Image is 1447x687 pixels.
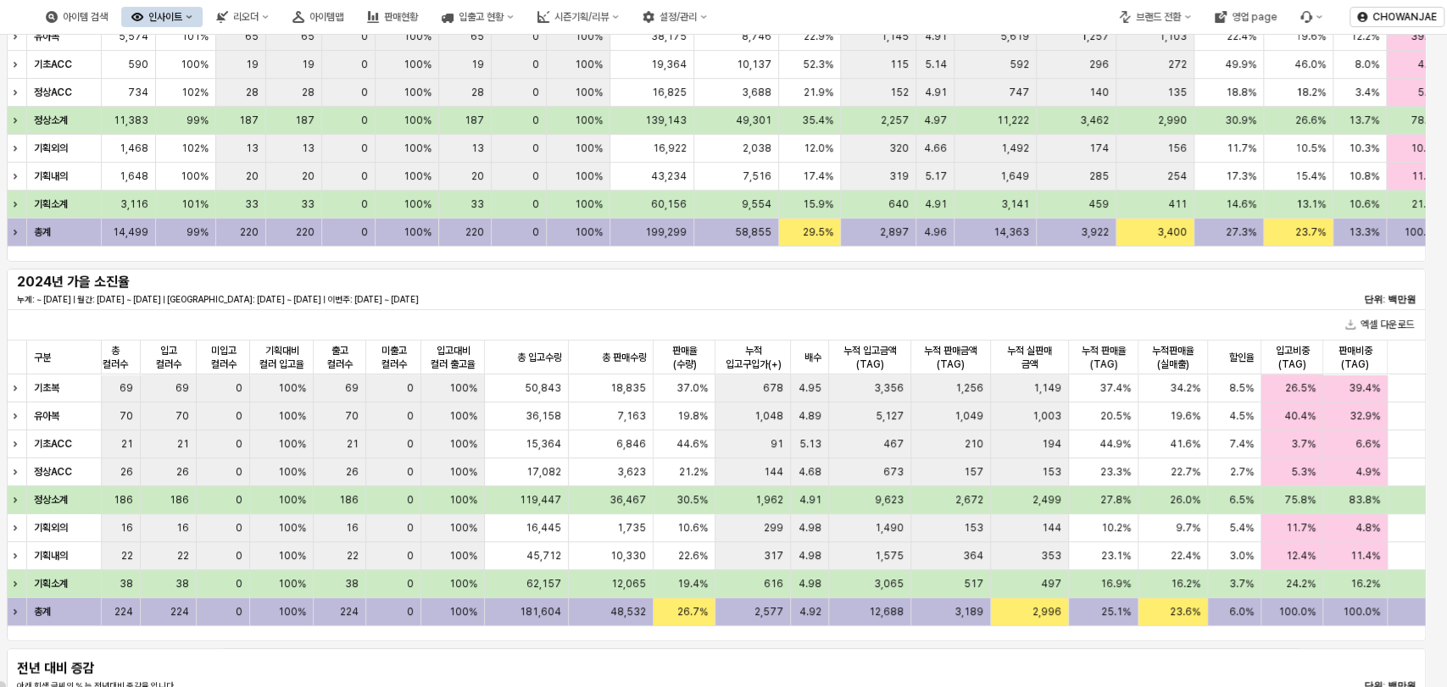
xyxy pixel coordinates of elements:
[181,86,209,99] span: 102%
[1089,141,1109,155] span: 174
[876,409,904,423] span: 5,127
[345,381,359,395] span: 69
[1170,409,1200,423] span: 19.6%
[771,437,783,451] span: 91
[1290,7,1333,27] div: Menu item 6
[743,141,771,155] span: 2,038
[34,170,68,182] strong: 기획내의
[527,7,629,27] button: 시즌기획/리뷰
[295,114,314,127] span: 187
[278,409,306,423] span: 100%
[1411,114,1441,127] span: 78.1%
[1295,225,1326,239] span: 23.7%
[804,30,833,43] span: 22.9%
[181,197,209,211] span: 101%
[1225,58,1256,71] span: 49.9%
[575,30,603,43] span: 100%
[34,410,59,422] strong: 유아복
[645,225,687,239] span: 199,299
[471,169,484,183] span: 20
[320,344,359,371] span: 출고 컬러수
[575,169,603,183] span: 100%
[1294,58,1326,71] span: 46.0%
[361,197,368,211] span: 0
[121,437,133,451] span: 21
[236,409,242,423] span: 0
[1417,58,1441,71] span: 4.1%
[1228,351,1254,364] span: 할인율
[532,58,539,71] span: 0
[997,114,1029,127] span: 11,222
[431,7,524,27] button: 입출고 현황
[1168,197,1187,211] span: 411
[1338,314,1421,335] button: 엑셀 다운로드
[245,197,259,211] span: 33
[1227,141,1256,155] span: 11.7%
[1205,7,1287,27] div: 영업 page
[36,7,118,27] div: 아이템 검색
[742,30,771,43] span: 8,746
[575,58,603,71] span: 100%
[1080,114,1109,127] span: 3,462
[610,381,646,395] span: 18,835
[799,437,821,451] span: 5.13
[575,197,603,211] span: 100%
[465,114,484,127] span: 187
[403,141,431,155] span: 100%
[1349,197,1379,211] span: 10.6%
[1268,344,1316,371] span: 입고비중(TAG)
[361,86,368,99] span: 0
[7,23,29,50] div: Expand row
[836,344,904,371] span: 누적 입고금액(TAG)
[470,197,484,211] span: 33
[804,86,833,99] span: 21.9%
[1033,381,1061,395] span: 1,149
[803,197,833,211] span: 15.9%
[7,598,29,625] div: Expand row
[282,7,353,27] div: 아이템맵
[186,225,209,239] span: 99%
[245,30,259,43] span: 65
[1296,197,1326,211] span: 13.1%
[799,381,821,395] span: 4.95
[1232,11,1277,23] div: 영업 page
[1225,114,1256,127] span: 30.9%
[890,58,909,71] span: 115
[246,58,259,71] span: 19
[575,114,603,127] span: 100%
[1229,381,1254,395] span: 8.5%
[301,197,314,211] span: 33
[799,409,821,423] span: 4.89
[240,225,259,239] span: 220
[361,141,368,155] span: 0
[1158,114,1187,127] span: 2,990
[575,141,603,155] span: 100%
[1295,114,1326,127] span: 26.6%
[1167,169,1187,183] span: 254
[361,58,368,71] span: 0
[113,225,148,239] span: 14,499
[471,141,484,155] span: 13
[403,197,431,211] span: 100%
[34,86,72,98] strong: 정상ACC
[516,351,561,364] span: 총 입고수량
[203,344,242,371] span: 미입고 컬러수
[7,191,29,218] div: Expand row
[471,58,484,71] span: 19
[925,169,947,183] span: 5.17
[34,142,68,154] strong: 기획외의
[616,437,646,451] span: 6,846
[1010,58,1029,71] span: 592
[1226,86,1256,99] span: 18.8%
[1330,344,1379,371] span: 판매비중(TAG)
[361,169,368,183] span: 0
[206,7,279,27] button: 리오더
[403,114,431,127] span: 100%
[1349,141,1379,155] span: 10.3%
[302,169,314,183] span: 20
[17,293,949,306] p: 누계: ~ [DATE] | 월간: [DATE] ~ [DATE] | [GEOGRAPHIC_DATA]: [DATE] ~ [DATE] | 이번주: [DATE] ~ [DATE]
[601,351,646,364] span: 총 판매수량
[1168,58,1187,71] span: 272
[17,274,250,291] h5: 2024년 가을 소진율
